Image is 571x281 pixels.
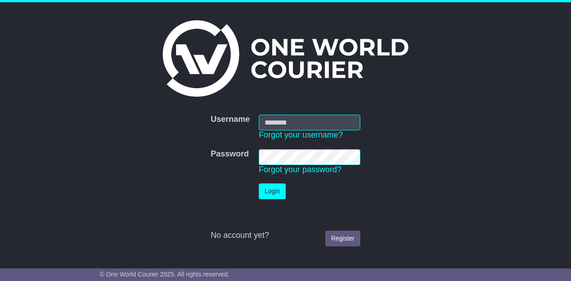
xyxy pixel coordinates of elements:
[259,183,286,199] button: Login
[259,130,343,139] a: Forgot your username?
[259,165,341,174] a: Forgot your password?
[325,231,360,246] a: Register
[211,231,360,241] div: No account yet?
[211,149,249,159] label: Password
[211,115,250,125] label: Username
[163,20,408,97] img: One World
[100,271,230,278] span: © One World Courier 2025. All rights reserved.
